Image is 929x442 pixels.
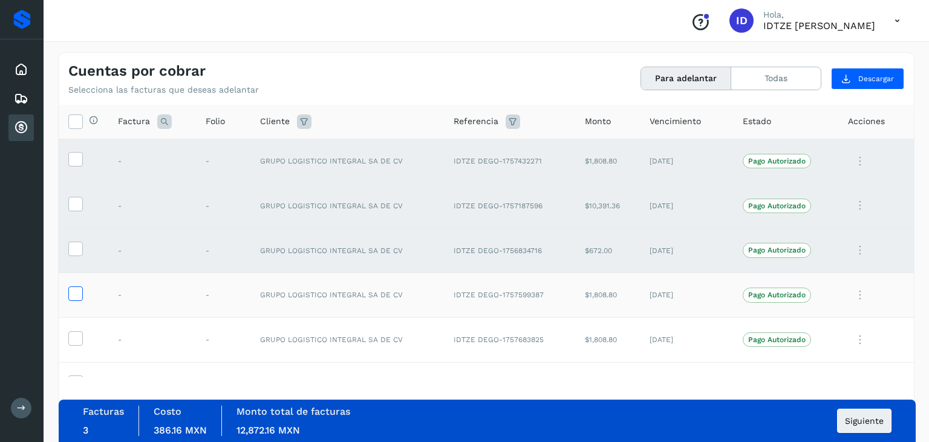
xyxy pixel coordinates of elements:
[206,115,225,128] span: Folio
[444,272,575,317] td: IDTZE DEGO-1757599387
[748,157,806,165] p: Pago Autorizado
[196,228,251,273] td: -
[748,335,806,344] p: Pago Autorizado
[858,73,894,84] span: Descargar
[640,139,733,183] td: [DATE]
[196,139,251,183] td: -
[250,362,444,407] td: GRUPO LOGISTICO INTEGRAL SA DE CV
[831,68,904,90] button: Descargar
[454,115,498,128] span: Referencia
[731,67,821,90] button: Todas
[444,317,575,362] td: IDTZE DEGO-1757683825
[250,317,444,362] td: GRUPO LOGISTICO INTEGRAL SA DE CV
[108,183,196,228] td: -
[640,272,733,317] td: [DATE]
[444,228,575,273] td: IDTZE DEGO-1756834716
[575,362,641,407] td: $4,393.12
[640,362,733,407] td: [DATE]
[444,139,575,183] td: IDTZE DEGO-1757432271
[585,115,611,128] span: Monto
[748,202,806,210] p: Pago Autorizado
[236,406,350,417] label: Monto total de facturas
[83,424,88,436] span: 3
[8,56,34,83] div: Inicio
[444,183,575,228] td: IDTZE DEGO-1757187596
[108,228,196,273] td: -
[108,139,196,183] td: -
[763,10,875,20] p: Hola,
[108,272,196,317] td: -
[8,114,34,141] div: Cuentas por cobrar
[250,228,444,273] td: GRUPO LOGISTICO INTEGRAL SA DE CV
[575,317,641,362] td: $1,808.80
[837,409,892,433] button: Siguiente
[575,183,641,228] td: $10,391.36
[154,424,207,436] span: 386.16 MXN
[196,362,251,407] td: -
[743,115,771,128] span: Estado
[236,424,300,436] span: 12,872.16 MXN
[8,85,34,112] div: Embarques
[108,317,196,362] td: -
[650,115,701,128] span: Vencimiento
[196,272,251,317] td: -
[640,317,733,362] td: [DATE]
[640,228,733,273] td: [DATE]
[763,20,875,31] p: IDTZE Degollado MEJIA
[196,183,251,228] td: -
[575,228,641,273] td: $672.00
[640,183,733,228] td: [DATE]
[845,417,884,425] span: Siguiente
[118,115,150,128] span: Factura
[575,139,641,183] td: $1,808.80
[83,406,124,417] label: Facturas
[575,272,641,317] td: $1,808.80
[641,67,731,90] button: Para adelantar
[444,362,575,407] td: IDTZE DEGO-BD602
[196,317,251,362] td: -
[748,291,806,299] p: Pago Autorizado
[748,246,806,254] p: Pago Autorizado
[250,139,444,183] td: GRUPO LOGISTICO INTEGRAL SA DE CV
[848,115,885,128] span: Acciones
[154,406,181,417] label: Costo
[250,272,444,317] td: GRUPO LOGISTICO INTEGRAL SA DE CV
[68,85,259,95] p: Selecciona las facturas que deseas adelantar
[260,115,290,128] span: Cliente
[108,362,196,407] td: -
[250,183,444,228] td: GRUPO LOGISTICO INTEGRAL SA DE CV
[68,62,206,80] h4: Cuentas por cobrar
